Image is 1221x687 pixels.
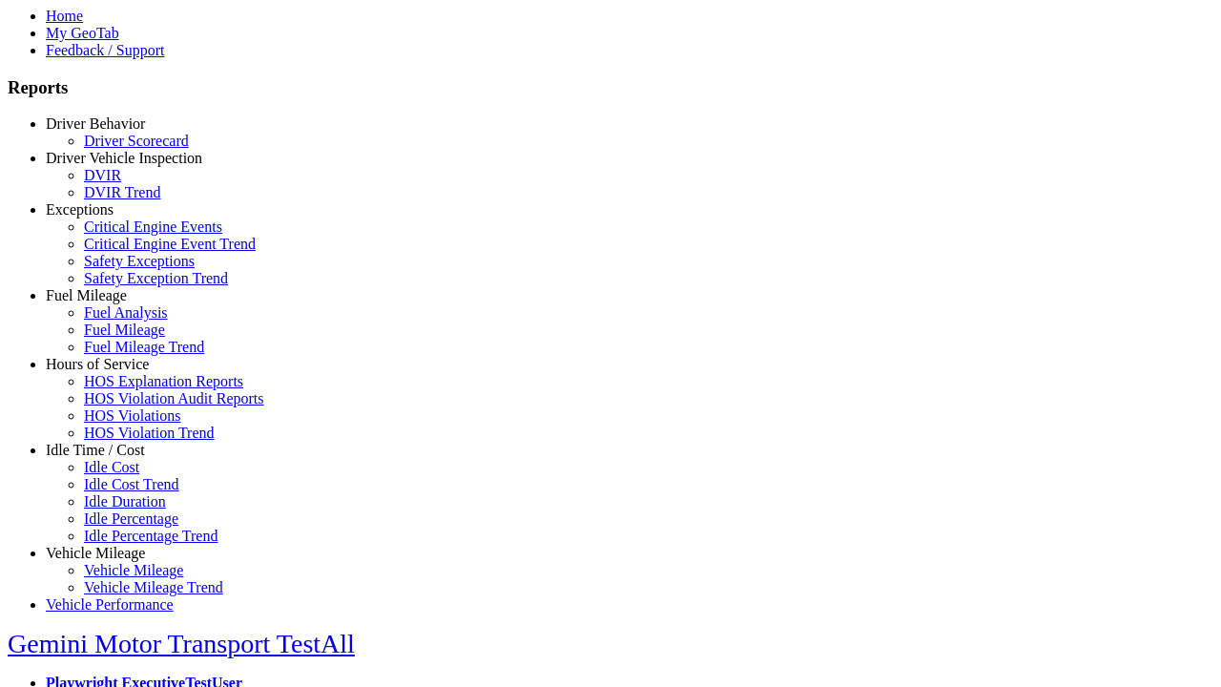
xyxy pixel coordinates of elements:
a: Gemini Motor Transport TestAll [8,629,355,658]
a: Critical Engine Events [84,219,222,235]
a: Vehicle Mileage [84,562,183,578]
a: Idle Percentage Trend [84,528,217,544]
a: HOS Violation Trend [84,425,215,441]
a: Idle Cost Trend [84,476,179,492]
a: HOS Violation Audit Reports [84,390,264,406]
a: Fuel Mileage [46,287,127,303]
a: Driver Behavior [46,115,145,132]
a: Idle Duration [84,493,166,510]
a: HOS Explanation Reports [84,373,243,389]
a: HOS Violations [84,407,180,424]
h3: Reports [8,77,1213,98]
a: Vehicle Mileage Trend [84,579,223,595]
a: Home [46,8,83,24]
a: Safety Exceptions [84,253,195,269]
a: Fuel Analysis [84,304,168,321]
a: DVIR Trend [84,184,160,200]
a: Fuel Mileage [84,322,165,338]
a: Driver Scorecard [84,133,189,149]
a: Hours of Service [46,356,149,372]
a: Driver Vehicle Inspection [46,150,202,166]
a: Fuel Mileage Trend [84,339,204,355]
a: DVIR [84,167,121,183]
a: Idle Time / Cost [46,442,145,458]
a: Vehicle Mileage [46,545,145,561]
a: Critical Engine Event Trend [84,236,256,252]
a: Idle Cost [84,459,139,475]
a: Safety Exception Trend [84,270,228,286]
a: Idle Percentage [84,510,178,527]
a: Exceptions [46,201,114,218]
a: Feedback / Support [46,42,164,58]
a: My GeoTab [46,25,119,41]
a: Vehicle Performance [46,596,174,613]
